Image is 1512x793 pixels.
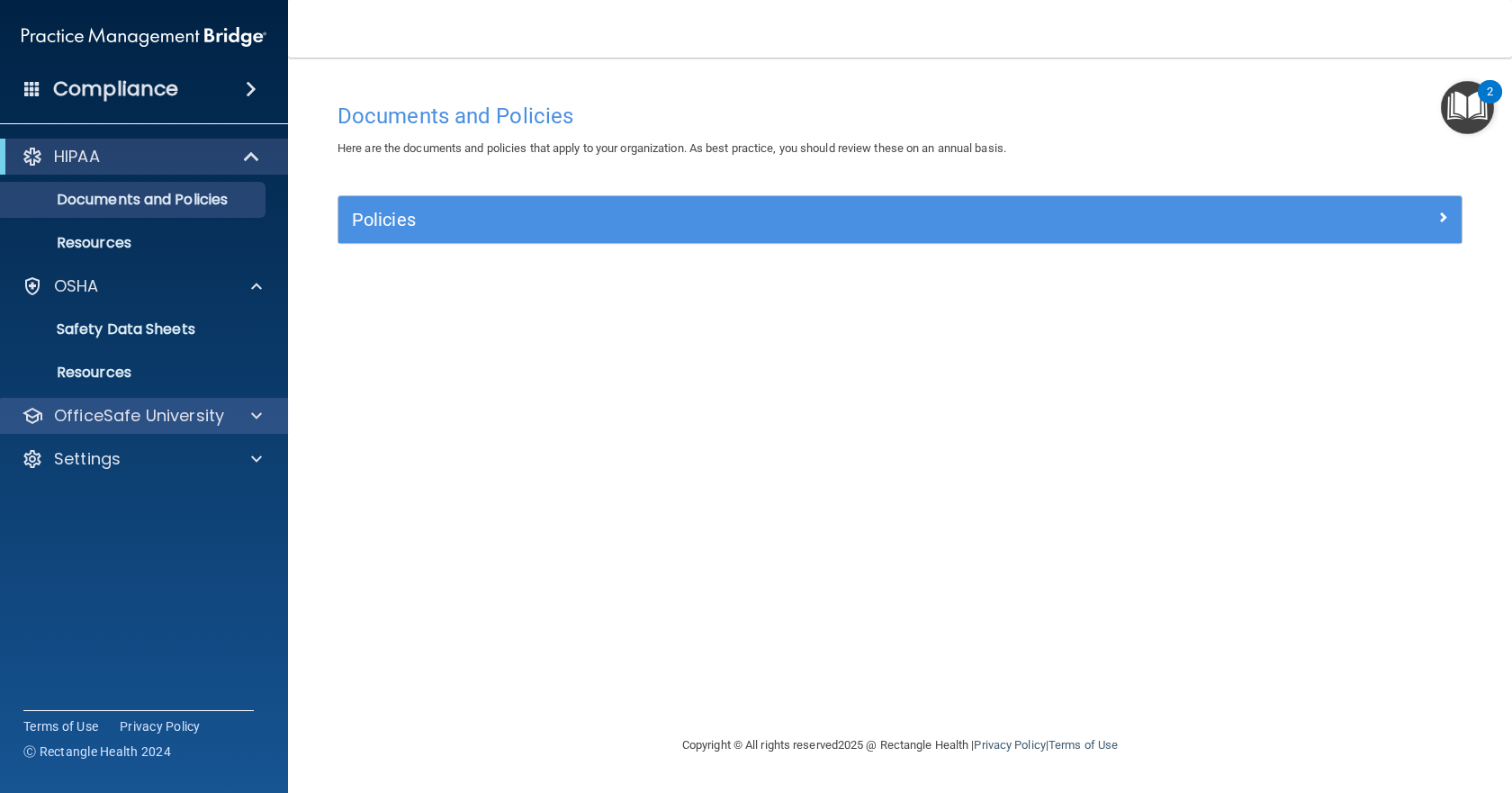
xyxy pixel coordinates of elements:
[12,234,257,252] p: Resources
[54,146,100,167] p: HIPAA
[54,448,121,470] p: Settings
[22,146,261,167] a: HIPAA
[1441,81,1494,134] button: Open Resource Center, 2 new notifications
[120,717,201,735] a: Privacy Policy
[12,364,257,382] p: Resources
[974,738,1045,752] a: Privacy Policy
[53,77,178,102] h4: Compliance
[22,275,262,297] a: OSHA
[571,716,1228,774] div: Copyright © All rights reserved 2025 @ Rectangle Health | |
[23,717,98,735] a: Terms of Use
[1201,665,1490,737] iframe: Drift Widget Chat Controller
[337,141,1006,155] span: Here are the documents and policies that apply to your organization. As best practice, you should...
[22,448,262,470] a: Settings
[12,191,257,209] p: Documents and Policies
[23,743,171,761] span: Ⓒ Rectangle Health 2024
[352,210,1167,230] h5: Policies
[352,205,1448,234] a: Policies
[54,405,224,427] p: OfficeSafe University
[22,19,266,55] img: PMB logo
[337,104,1462,128] h4: Documents and Policies
[1487,92,1493,115] div: 2
[1048,738,1118,752] a: Terms of Use
[22,405,262,427] a: OfficeSafe University
[54,275,99,297] p: OSHA
[12,320,257,338] p: Safety Data Sheets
